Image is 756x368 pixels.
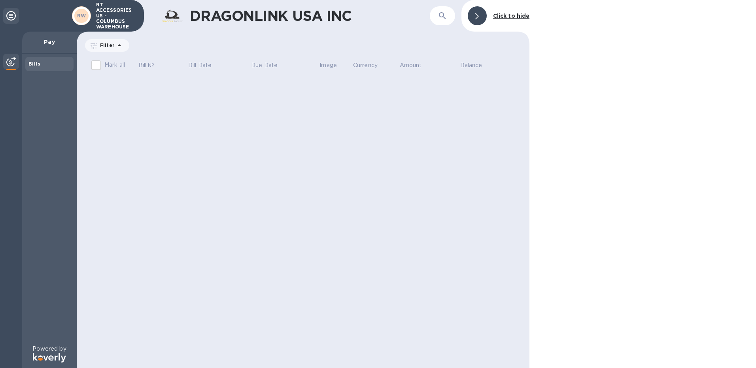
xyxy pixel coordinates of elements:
[460,61,482,69] p: Balance
[188,61,212,69] p: Bill Date
[97,42,115,49] p: Filter
[138,61,155,69] p: Bill №
[460,61,493,69] span: Balance
[251,61,288,69] span: Due Date
[77,13,86,19] b: RW
[28,38,70,46] p: Pay
[188,61,222,69] span: Bill Date
[251,61,278,69] p: Due Date
[138,61,165,69] span: Bill №
[32,345,66,353] p: Powered by
[190,8,396,24] h1: DRAGONLINK USA INC
[319,61,337,69] p: Image
[400,61,432,69] span: Amount
[493,13,530,19] b: Click to hide
[96,2,136,30] p: RT ACCESSORIES US - COLUMBUS WAREHOUSE
[28,61,40,67] b: Bills
[33,353,66,362] img: Logo
[400,61,422,69] p: Amount
[353,61,378,69] p: Currency
[104,61,125,69] p: Mark all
